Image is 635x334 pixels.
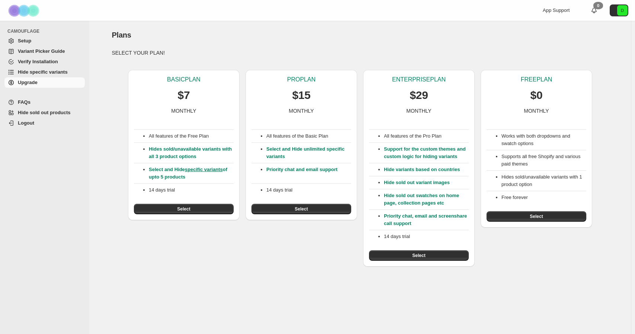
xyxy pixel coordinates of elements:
a: Hide sold out products [4,107,85,118]
p: $7 [178,88,190,103]
p: MONTHLY [171,107,196,115]
a: 0 [590,7,598,14]
p: Priority chat, email and screenshare call support [384,212,469,227]
text: D [621,8,624,13]
p: MONTHLY [289,107,314,115]
button: Select [251,204,351,214]
p: All features of the Pro Plan [384,132,469,140]
a: Upgrade [4,77,85,88]
p: FREE PLAN [521,76,552,83]
div: 0 [593,2,603,9]
span: Logout [18,120,34,126]
span: Select [530,213,543,219]
button: Avatar with initials D [610,4,628,16]
p: MONTHLY [406,107,431,115]
p: $29 [410,88,428,103]
span: Avatar with initials D [617,5,628,16]
span: Select [295,206,308,212]
p: Priority chat and email support [266,166,351,181]
a: Hide specific variants [4,67,85,77]
p: 14 days trial [384,233,469,240]
p: All features of the Free Plan [149,132,234,140]
p: 14 days trial [266,186,351,194]
button: Select [134,204,234,214]
p: All features of the Basic Plan [266,132,351,140]
img: Camouflage [6,0,43,21]
a: Setup [4,36,85,46]
p: SELECT YOUR PLAN! [112,49,608,57]
p: BASIC PLAN [167,76,201,83]
p: MONTHLY [524,107,549,115]
span: Select [177,206,190,212]
a: specific variants [185,167,223,172]
span: Verify Installation [18,59,58,64]
p: Hide sold out variant images [384,179,469,186]
p: Select and Hide unlimited specific variants [266,145,351,160]
p: Hide sold out swatches on home page, collection pages etc [384,192,469,207]
p: ENTERPRISE PLAN [392,76,446,83]
a: Variant Picker Guide [4,46,85,57]
span: Hide specific variants [18,69,68,75]
a: Verify Installation [4,57,85,67]
button: Select [369,250,469,261]
span: App Support [543,7,570,13]
p: PRO PLAN [287,76,315,83]
li: Free forever [501,194,586,201]
span: Hide sold out products [18,110,71,115]
p: Support for the custom themes and custom logic for hiding variants [384,145,469,160]
span: CAMOUFLAGE [7,28,86,34]
span: Plans [112,31,131,39]
a: FAQs [4,97,85,107]
span: Variant Picker Guide [18,48,65,54]
span: Upgrade [18,80,38,85]
span: FAQs [18,99,31,105]
span: Select [412,253,425,258]
li: Works with both dropdowns and swatch options [501,132,586,147]
p: 14 days trial [149,186,234,194]
p: Hide variants based on countries [384,166,469,173]
span: Setup [18,38,31,44]
li: Supports all free Shopify and various paid themes [501,153,586,168]
p: Select and Hide of upto 5 products [149,166,234,181]
p: $15 [292,88,310,103]
p: $0 [530,88,543,103]
li: Hides sold/unavailable variants with 1 product option [501,173,586,188]
p: Hides sold/unavailable variants with all 3 product options [149,145,234,160]
a: Logout [4,118,85,128]
button: Select [487,211,586,222]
